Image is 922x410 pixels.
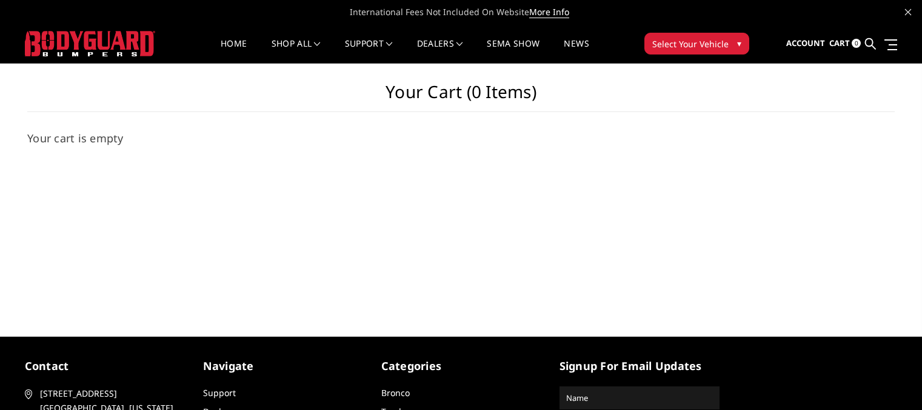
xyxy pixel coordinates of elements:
h5: Categories [381,358,541,374]
a: Cart 0 [829,27,861,60]
button: Select Your Vehicle [644,33,749,55]
input: Name [561,388,718,408]
a: Support [203,387,236,398]
h3: Your cart is empty [27,130,895,147]
span: 0 [852,39,861,48]
h1: Your Cart (0 items) [27,82,895,112]
h5: signup for email updates [560,358,720,374]
a: News [564,39,589,63]
a: SEMA Show [487,39,540,63]
iframe: Chat Widget [861,352,922,410]
a: Account [786,27,825,60]
a: More Info [529,6,569,18]
a: Dealers [417,39,463,63]
h5: Navigate [203,358,363,374]
img: BODYGUARD BUMPERS [25,31,155,56]
h5: contact [25,358,185,374]
a: Support [345,39,393,63]
a: Home [221,39,247,63]
a: Bronco [381,387,410,398]
a: shop all [272,39,321,63]
span: ▾ [737,37,741,50]
span: Cart [829,38,850,48]
span: Account [786,38,825,48]
span: Select Your Vehicle [652,38,729,50]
